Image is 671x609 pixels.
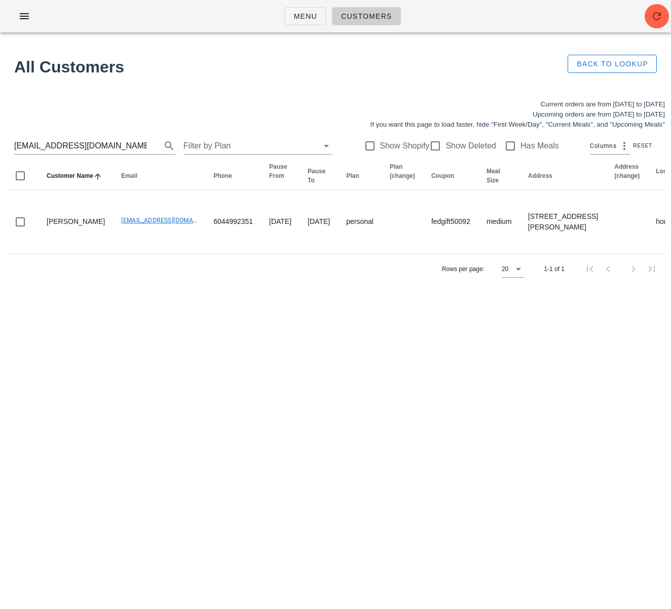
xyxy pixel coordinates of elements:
th: Coupon: Not sorted. Activate to sort ascending. [423,162,478,190]
th: Email: Not sorted. Activate to sort ascending. [113,162,205,190]
td: 6044992351 [205,190,261,254]
span: Customer Name [47,172,93,179]
span: Columns [590,141,616,151]
td: fedgift50092 [423,190,478,254]
th: Address (change): Not sorted. Activate to sort ascending. [606,162,648,190]
span: Menu [293,12,317,20]
th: Address: Not sorted. Activate to sort ascending. [520,162,606,190]
div: Columns [590,138,630,154]
label: Show Shopify [380,141,430,151]
a: Customers [332,7,401,25]
th: Plan (change): Not sorted. Activate to sort ascending. [382,162,423,190]
span: Plan (change) [390,163,415,179]
button: Back to Lookup [568,55,657,73]
th: Plan: Not sorted. Activate to sort ascending. [338,162,382,190]
td: [DATE] [261,190,300,254]
span: Plan [346,172,359,179]
th: Pause To: Not sorted. Activate to sort ascending. [300,162,338,190]
button: Reset [630,141,657,151]
div: 20 [502,264,508,274]
span: Pause From [269,163,287,179]
div: 20Rows per page: [502,261,525,277]
span: Email [121,172,137,179]
span: Address (change) [614,163,640,179]
span: Meal Size [487,168,500,184]
td: [DATE] [300,190,338,254]
span: Phone [213,172,232,179]
a: Menu [284,7,325,25]
label: Show Deleted [445,141,496,151]
td: [PERSON_NAME] [39,190,113,254]
span: Coupon [431,172,454,179]
th: Pause From: Not sorted. Activate to sort ascending. [261,162,300,190]
span: Customers [341,12,392,20]
span: Address [528,172,552,179]
th: Customer Name: Sorted ascending. Activate to sort descending. [39,162,113,190]
span: Pause To [308,168,325,184]
span: Reset [632,143,652,148]
label: Has Meals [520,141,559,151]
h1: All Customers [14,55,548,79]
td: personal [338,190,382,254]
span: Back to Lookup [576,60,648,68]
div: Rows per page: [442,254,525,284]
td: medium [478,190,520,254]
div: 1-1 of 1 [544,264,565,274]
div: Filter by Plan [183,138,332,154]
th: Meal Size: Not sorted. Activate to sort ascending. [478,162,520,190]
th: Phone: Not sorted. Activate to sort ascending. [205,162,261,190]
td: [STREET_ADDRESS][PERSON_NAME] [520,190,606,254]
a: [EMAIL_ADDRESS][DOMAIN_NAME] [121,217,222,224]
